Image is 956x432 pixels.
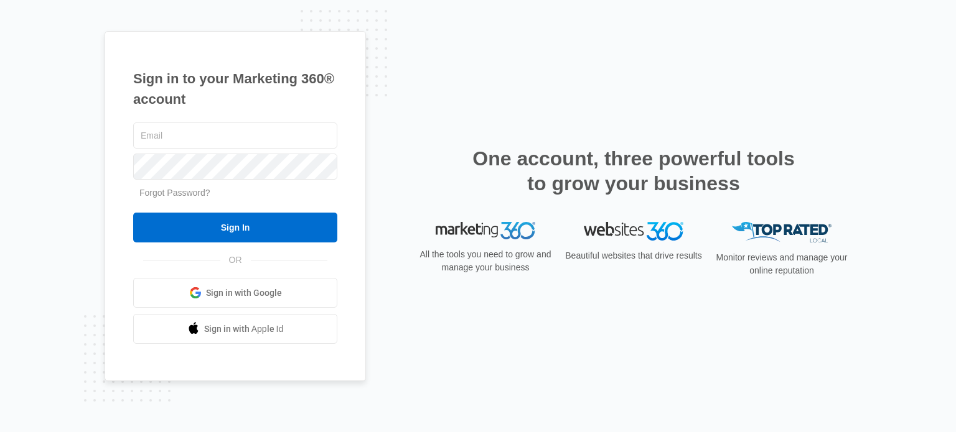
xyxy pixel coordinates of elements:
p: Monitor reviews and manage your online reputation [712,251,851,277]
span: OR [220,254,251,267]
input: Email [133,122,337,149]
img: Websites 360 [584,222,683,240]
h2: One account, three powerful tools to grow your business [469,146,799,196]
a: Sign in with Google [133,278,337,308]
input: Sign In [133,213,337,242]
h1: Sign in to your Marketing 360® account [133,68,337,109]
img: Marketing 360 [436,222,535,239]
span: Sign in with Apple Id [204,323,284,336]
a: Forgot Password? [139,188,210,198]
a: Sign in with Apple Id [133,314,337,344]
p: All the tools you need to grow and manage your business [416,248,555,274]
span: Sign in with Google [206,287,282,300]
img: Top Rated Local [732,222,832,242]
p: Beautiful websites that drive results [564,249,703,262]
